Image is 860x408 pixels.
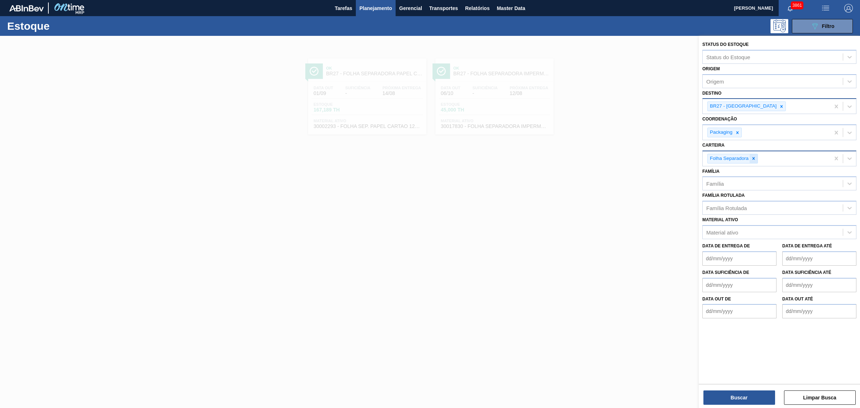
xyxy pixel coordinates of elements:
[702,117,737,122] label: Coordenação
[465,4,489,13] span: Relatórios
[429,4,458,13] span: Transportes
[497,4,525,13] span: Master Data
[708,128,734,137] div: Packaging
[702,42,749,47] label: Status do Estoque
[702,143,725,148] label: Carteira
[7,22,118,30] h1: Estoque
[844,4,853,13] img: Logout
[702,217,738,222] label: Material ativo
[782,243,832,248] label: Data de Entrega até
[779,3,802,13] button: Notificações
[706,205,747,211] div: Família Rotulada
[706,78,724,84] div: Origem
[702,270,749,275] label: Data suficiência de
[782,304,856,318] input: dd/mm/yyyy
[702,243,750,248] label: Data de Entrega de
[782,251,856,266] input: dd/mm/yyyy
[782,278,856,292] input: dd/mm/yyyy
[702,304,777,318] input: dd/mm/yyyy
[359,4,392,13] span: Planejamento
[791,1,803,9] span: 3861
[702,193,745,198] label: Família Rotulada
[782,296,813,302] label: Data out até
[702,91,721,96] label: Destino
[9,5,44,11] img: TNhmsLtSVTkK8tSr43FrP2fwEKptu5GPRR3wAAAABJRU5ErkJggg==
[821,4,830,13] img: userActions
[702,66,720,71] label: Origem
[708,154,750,163] div: Folha Separadora
[782,270,831,275] label: Data suficiência até
[706,229,738,236] div: Material ativo
[792,19,853,33] button: Filtro
[702,251,777,266] input: dd/mm/yyyy
[702,169,720,174] label: Família
[702,278,777,292] input: dd/mm/yyyy
[335,4,352,13] span: Tarefas
[706,54,750,60] div: Status do Estoque
[702,296,731,302] label: Data out de
[822,23,835,29] span: Filtro
[708,102,778,111] div: BR27 - [GEOGRAPHIC_DATA]
[770,19,788,33] div: Pogramando: nenhum usuário selecionado
[706,181,724,187] div: Família
[399,4,422,13] span: Gerencial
